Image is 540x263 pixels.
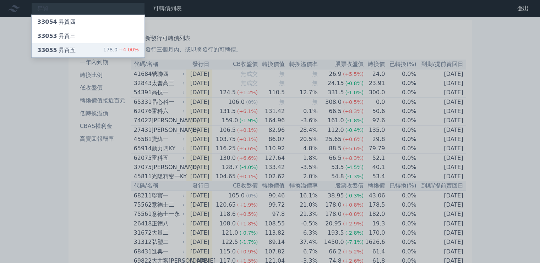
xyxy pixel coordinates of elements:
a: 33055昇貿五 178.0+4.00% [32,43,144,57]
span: 33054 [37,18,57,25]
div: 178.0 [103,46,139,55]
div: 昇貿三 [37,32,76,40]
div: 昇貿五 [37,46,76,55]
a: 33053昇貿三 [32,29,144,43]
a: 33054昇貿四 [32,15,144,29]
span: +4.00% [118,47,139,52]
span: 33053 [37,33,57,39]
span: 33055 [37,47,57,54]
div: 昇貿四 [37,18,76,26]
